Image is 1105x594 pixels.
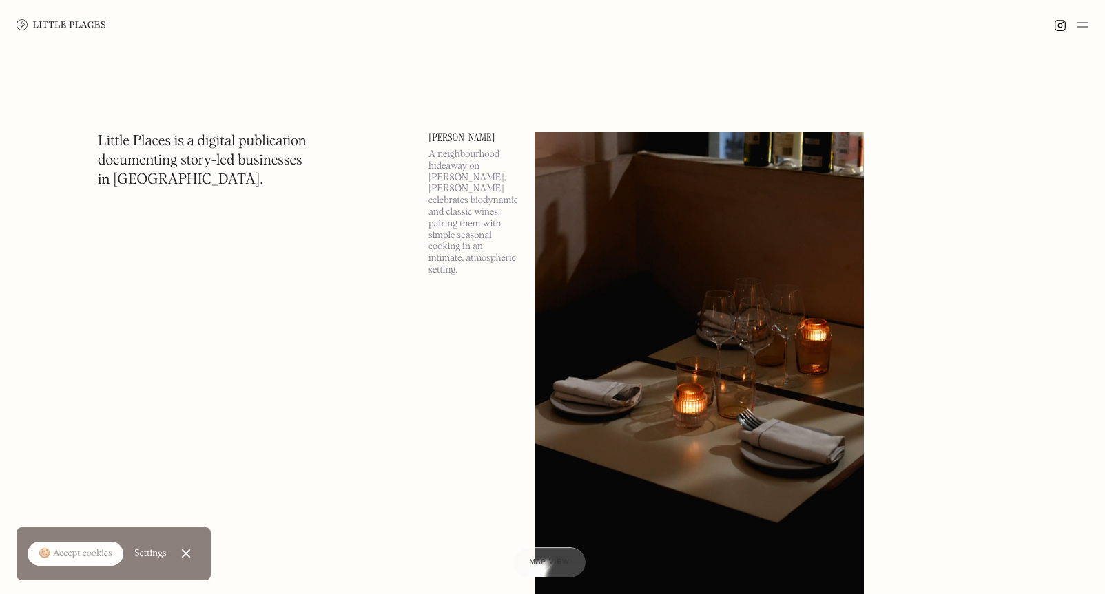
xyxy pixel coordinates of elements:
[134,549,167,558] div: Settings
[28,542,123,566] a: 🍪 Accept cookies
[428,149,518,276] p: A neighbourhood hideaway on [PERSON_NAME], [PERSON_NAME] celebrates biodynamic and classic wines,...
[513,547,586,577] a: Map view
[530,558,570,566] span: Map view
[134,538,167,569] a: Settings
[98,132,307,190] h1: Little Places is a digital publication documenting story-led businesses in [GEOGRAPHIC_DATA].
[428,132,518,143] a: [PERSON_NAME]
[172,540,200,567] a: Close Cookie Popup
[39,547,112,561] div: 🍪 Accept cookies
